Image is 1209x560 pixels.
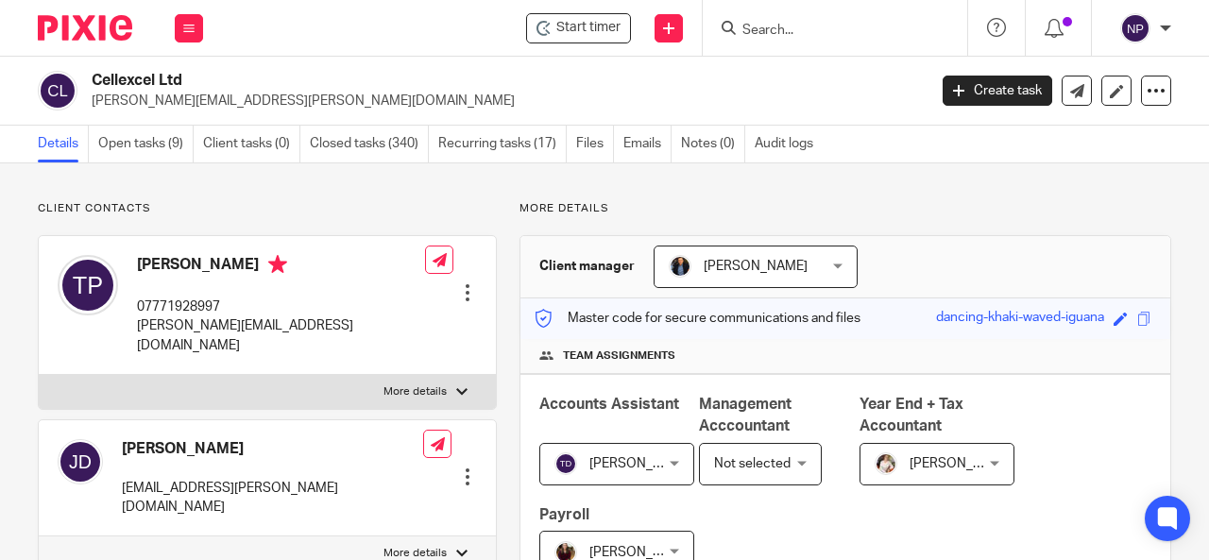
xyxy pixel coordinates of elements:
img: Kayleigh%20Henson.jpeg [875,452,897,475]
span: [PERSON_NAME] [704,260,808,273]
p: Master code for secure communications and files [535,309,860,328]
img: svg%3E [38,71,77,110]
p: [PERSON_NAME][EMAIL_ADDRESS][DOMAIN_NAME] [137,316,425,355]
span: Not selected [714,457,791,470]
span: [PERSON_NAME] [910,457,1013,470]
a: Notes (0) [681,126,745,162]
a: Details [38,126,89,162]
img: svg%3E [58,255,118,315]
img: Pixie [38,15,132,41]
a: Emails [623,126,672,162]
div: Cellexcel Ltd [526,13,631,43]
img: svg%3E [554,452,577,475]
div: dancing-khaki-waved-iguana [936,308,1104,330]
i: Primary [268,255,287,274]
h4: [PERSON_NAME] [122,439,423,459]
span: Year End + Tax Accountant [860,397,963,433]
p: More details [383,384,447,399]
a: Audit logs [755,126,823,162]
p: Client contacts [38,201,497,216]
p: [PERSON_NAME][EMAIL_ADDRESS][PERSON_NAME][DOMAIN_NAME] [92,92,914,110]
a: Recurring tasks (17) [438,126,567,162]
span: [PERSON_NAME] [589,546,693,559]
img: martin-hickman.jpg [669,255,691,278]
span: Management Acccountant [699,397,792,433]
h4: [PERSON_NAME] [137,255,425,279]
p: More details [519,201,1171,216]
span: Start timer [556,18,621,38]
p: 07771928997 [137,297,425,316]
span: Team assignments [563,348,675,364]
span: Payroll [539,507,589,522]
a: Closed tasks (340) [310,126,429,162]
span: [PERSON_NAME] [589,457,693,470]
a: Create task [943,76,1052,106]
span: Accounts Assistant [539,397,679,412]
a: Open tasks (9) [98,126,194,162]
img: svg%3E [1120,13,1150,43]
a: Files [576,126,614,162]
img: svg%3E [58,439,103,484]
p: [EMAIL_ADDRESS][PERSON_NAME][DOMAIN_NAME] [122,479,423,518]
a: Client tasks (0) [203,126,300,162]
h3: Client manager [539,257,635,276]
h2: Cellexcel Ltd [92,71,750,91]
input: Search [741,23,911,40]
